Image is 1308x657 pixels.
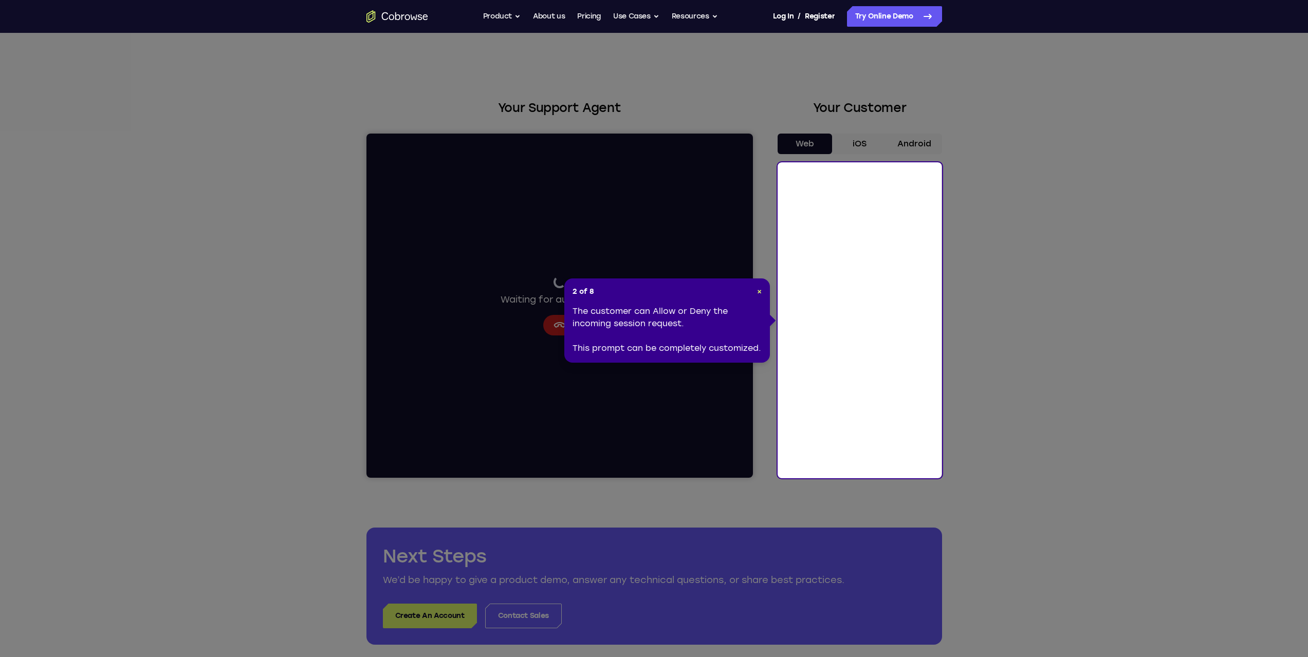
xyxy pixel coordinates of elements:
div: Waiting for authorization [134,142,253,173]
a: About us [533,6,565,27]
a: Pricing [577,6,601,27]
span: 2 of 8 [573,287,594,297]
a: Try Online Demo [847,6,942,27]
button: Use Cases [613,6,659,27]
button: Close Tour [757,287,762,297]
span: × [757,287,762,296]
button: Product [483,6,521,27]
span: / [798,10,801,23]
button: Resources [672,6,718,27]
button: Cancel [177,181,210,202]
a: Go to the home page [366,10,428,23]
a: Log In [773,6,794,27]
a: Register [805,6,835,27]
div: The customer can Allow or Deny the incoming session request. This prompt can be completely custom... [573,305,762,354]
